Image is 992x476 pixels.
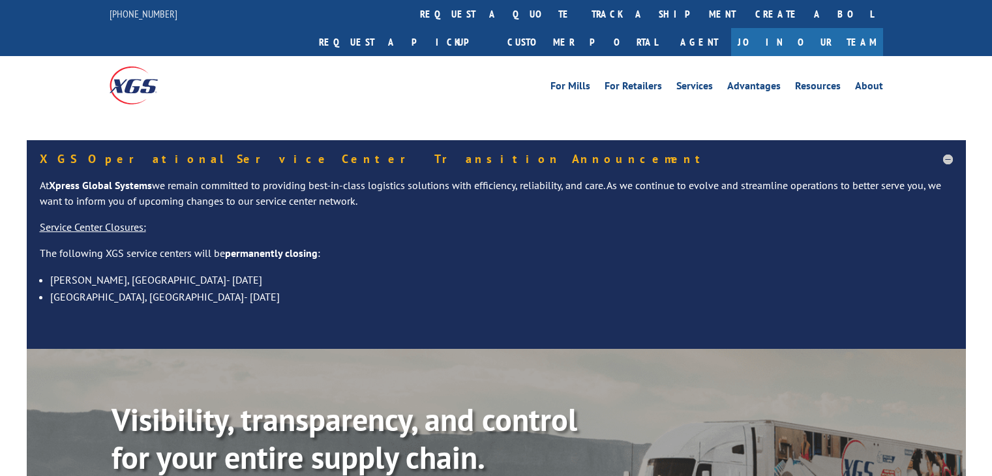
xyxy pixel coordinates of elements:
[795,81,841,95] a: Resources
[40,153,953,165] h5: XGS Operational Service Center Transition Announcement
[498,28,667,56] a: Customer Portal
[727,81,781,95] a: Advantages
[550,81,590,95] a: For Mills
[855,81,883,95] a: About
[667,28,731,56] a: Agent
[676,81,713,95] a: Services
[40,220,146,233] u: Service Center Closures:
[605,81,662,95] a: For Retailers
[49,179,152,192] strong: Xpress Global Systems
[50,271,953,288] li: [PERSON_NAME], [GEOGRAPHIC_DATA]- [DATE]
[731,28,883,56] a: Join Our Team
[110,7,177,20] a: [PHONE_NUMBER]
[50,288,953,305] li: [GEOGRAPHIC_DATA], [GEOGRAPHIC_DATA]- [DATE]
[40,246,953,272] p: The following XGS service centers will be :
[40,178,953,220] p: At we remain committed to providing best-in-class logistics solutions with efficiency, reliabilit...
[225,246,318,260] strong: permanently closing
[309,28,498,56] a: Request a pickup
